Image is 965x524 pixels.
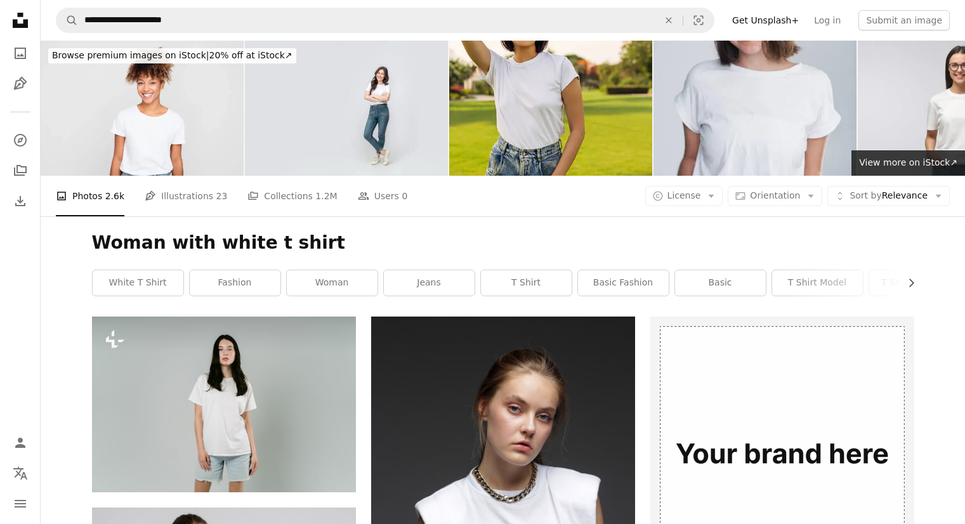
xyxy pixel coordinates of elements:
[683,8,714,32] button: Visual search
[645,186,723,206] button: License
[806,10,848,30] a: Log in
[41,41,304,71] a: Browse premium images on iStock|20% off at iStock↗
[859,157,957,167] span: View more on iStock ↗
[190,270,280,296] a: fashion
[8,430,33,455] a: Log in / Sign up
[358,176,408,216] a: Users 0
[247,176,337,216] a: Collections 1.2M
[402,189,407,203] span: 0
[287,270,377,296] a: woman
[653,41,857,176] img: There's no one else like you
[827,186,950,206] button: Sort byRelevance
[449,41,652,176] img: Confident young woman posing casually in an outdoor park setting
[92,398,356,410] a: a woman standing in front of a white wall
[8,188,33,214] a: Download History
[850,190,928,202] span: Relevance
[56,8,78,32] button: Search Unsplash
[8,158,33,183] a: Collections
[245,41,448,176] img: Full length of confident asian woman smiling in a casual outfit in a white t-shirt and jeans, sta...
[8,71,33,96] a: Illustrations
[8,41,33,66] a: Photos
[667,190,701,200] span: License
[725,10,806,30] a: Get Unsplash+
[578,270,669,296] a: basic fashion
[655,8,683,32] button: Clear
[56,8,714,33] form: Find visuals sitewide
[750,190,800,200] span: Orientation
[858,10,950,30] button: Submit an image
[48,48,296,63] div: 20% off at iStock ↗
[384,270,475,296] a: jeans
[92,232,914,254] h1: Woman with white t shirt
[900,270,914,296] button: scroll list to the right
[481,270,572,296] a: t shirt
[145,176,227,216] a: Illustrations 23
[371,509,635,520] a: woman in white sleeveless shirt
[850,190,881,200] span: Sort by
[851,150,965,176] a: View more on iStock↗
[869,270,960,296] a: t shirt mockup
[8,491,33,516] button: Menu
[315,189,337,203] span: 1.2M
[8,128,33,153] a: Explore
[216,189,228,203] span: 23
[93,270,183,296] a: white t shirt
[675,270,766,296] a: basic
[41,41,244,176] img: Confident afro american woman in casuals
[52,50,209,60] span: Browse premium images on iStock |
[728,186,822,206] button: Orientation
[772,270,863,296] a: t shirt model
[92,317,356,492] img: a woman standing in front of a white wall
[8,461,33,486] button: Language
